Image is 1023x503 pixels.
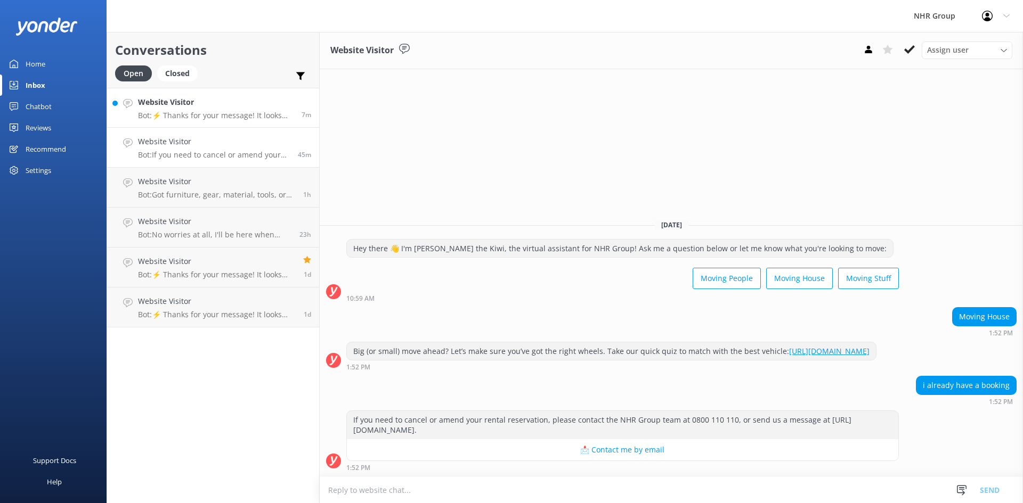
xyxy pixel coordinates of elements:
p: Bot: Got furniture, gear, material, tools, or freight to move? Take our quiz to find the best veh... [138,190,295,200]
div: 01:52pm 18-Aug-2025 (UTC +12:00) Pacific/Auckland [346,363,876,370]
a: Website VisitorBot:⚡ Thanks for your message! It looks like this one might be best handled by our... [107,287,319,327]
strong: 1:52 PM [989,330,1013,336]
span: 01:17pm 17-Aug-2025 (UTC +12:00) Pacific/Auckland [304,270,311,279]
strong: 1:52 PM [346,364,370,370]
button: Moving People [693,268,761,289]
div: Help [47,471,62,492]
a: Website VisitorBot:If you need to cancel or amend your rental reservation, please contact the NHR... [107,128,319,168]
h4: Website Visitor [138,255,295,267]
span: 03:24pm 17-Aug-2025 (UTC +12:00) Pacific/Auckland [299,230,311,239]
span: 02:30pm 18-Aug-2025 (UTC +12:00) Pacific/Auckland [302,110,311,119]
button: 📩 Contact me by email [347,439,898,460]
div: Settings [26,160,51,181]
span: 11:57pm 16-Aug-2025 (UTC +12:00) Pacific/Auckland [304,310,311,319]
p: Bot: ⚡ Thanks for your message! It looks like this one might be best handled by our team directly... [138,111,294,120]
div: i already have a booking [916,376,1016,394]
div: Recommend [26,138,66,160]
span: 01:01pm 18-Aug-2025 (UTC +12:00) Pacific/Auckland [303,190,311,199]
h2: Conversations [115,40,311,60]
h4: Website Visitor [138,216,291,227]
strong: 1:52 PM [989,399,1013,405]
p: Bot: If you need to cancel or amend your rental reservation, please contact the NHR Group team at... [138,150,290,160]
div: 10:59am 18-Aug-2025 (UTC +12:00) Pacific/Auckland [346,294,899,302]
div: Big (or small) move ahead? Let’s make sure you’ve got the right wheels. Take our quick quiz to ma... [347,342,876,360]
div: If you need to cancel or amend your rental reservation, please contact the NHR Group team at 0800... [347,411,898,439]
strong: 1:52 PM [346,465,370,471]
button: Moving House [766,268,833,289]
a: Website VisitorBot:Got furniture, gear, material, tools, or freight to move? Take our quiz to fin... [107,168,319,208]
p: Bot: No worries at all, I'll be here when you're ready! [138,230,291,240]
div: 01:52pm 18-Aug-2025 (UTC +12:00) Pacific/Auckland [346,464,899,471]
p: Bot: ⚡ Thanks for your message! It looks like this one might be best handled by our team directly... [138,310,296,319]
div: Open [115,65,152,81]
h4: Website Visitor [138,136,290,147]
div: Chatbot [26,96,52,117]
div: Hey there 👋 I'm [PERSON_NAME] the Kiwi, the virtual assistant for NHR Group! Ask me a question be... [347,240,893,258]
span: [DATE] [655,220,688,229]
div: Support Docs [33,450,76,471]
strong: 10:59 AM [346,295,375,302]
div: Inbox [26,75,45,96]
a: Website VisitorBot:⚡ Thanks for your message! It looks like this one might be best handled by our... [107,88,319,128]
a: Website VisitorBot:⚡ Thanks for your message! It looks like this one might be best handled by our... [107,248,319,287]
p: Bot: ⚡ Thanks for your message! It looks like this one might be best handled by our team directly... [138,270,295,279]
a: Website VisitorBot:No worries at all, I'll be here when you're ready!23h [107,208,319,248]
a: Closed [157,67,203,79]
div: Assign User [922,42,1012,59]
button: Moving Stuff [838,268,899,289]
div: Home [26,53,45,75]
h4: Website Visitor [138,96,294,108]
h4: Website Visitor [138,295,296,307]
div: Closed [157,65,198,81]
a: [URL][DOMAIN_NAME] [789,346,870,356]
img: yonder-white-logo.png [16,18,77,35]
h4: Website Visitor [138,176,295,187]
span: 01:52pm 18-Aug-2025 (UTC +12:00) Pacific/Auckland [298,150,311,159]
span: Assign user [927,44,969,56]
h3: Website Visitor [330,44,394,57]
div: 01:52pm 18-Aug-2025 (UTC +12:00) Pacific/Auckland [916,398,1017,405]
div: 01:52pm 18-Aug-2025 (UTC +12:00) Pacific/Auckland [952,329,1017,336]
div: Moving House [953,308,1016,326]
div: Reviews [26,117,51,138]
a: Open [115,67,157,79]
